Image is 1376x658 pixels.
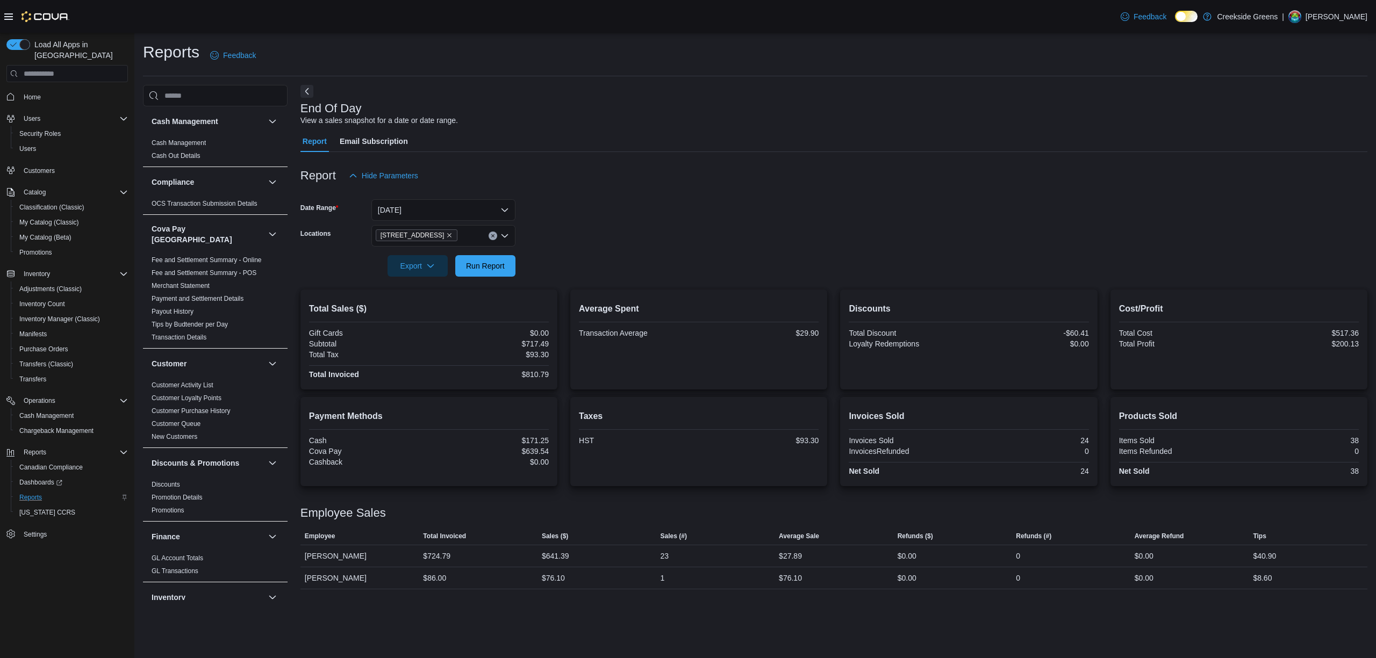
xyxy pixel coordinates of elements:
span: Customer Loyalty Points [152,394,221,402]
button: Manifests [11,327,132,342]
span: Classification (Classic) [19,203,84,212]
div: Items Refunded [1119,447,1237,455]
button: Security Roles [11,126,132,141]
a: Users [15,142,40,155]
div: Items Sold [1119,436,1237,445]
strong: Total Invoiced [309,370,359,379]
span: Canadian Compliance [15,461,128,474]
h3: End Of Day [300,102,362,115]
h3: Employee Sales [300,507,386,519]
button: Canadian Compliance [11,460,132,475]
a: Promotions [15,246,56,259]
button: Next [300,85,313,98]
div: View a sales snapshot for a date or date range. [300,115,458,126]
span: OCS Transaction Submission Details [152,199,257,208]
a: Security Roles [15,127,65,140]
button: Open list of options [500,232,509,240]
span: Manifests [19,330,47,338]
a: Cash Management [15,409,78,422]
h2: Discounts [849,302,1088,315]
span: Transaction Details [152,333,206,342]
div: $0.00 [1135,549,1153,562]
a: OCS Transaction Submission Details [152,200,257,207]
p: | [1282,10,1284,23]
span: Payout History [152,307,193,316]
div: Gift Cards [309,329,427,337]
span: Report [303,131,327,152]
a: Inventory Manager (Classic) [15,313,104,326]
p: Creekside Greens [1217,10,1278,23]
span: Users [19,144,36,153]
button: Customer [152,358,264,369]
span: Feedback [1134,11,1166,22]
span: Tips by Budtender per Day [152,320,228,329]
span: Transfers [19,375,46,384]
div: Cash Management [143,136,288,167]
a: Cash Out Details [152,152,200,160]
a: Tips by Budtender per Day [152,321,228,328]
button: Discounts & Promotions [266,457,279,469]
a: Fee and Settlement Summary - Online [152,256,262,264]
button: Adjustments (Classic) [11,281,132,297]
div: Cash [309,436,427,445]
span: Washington CCRS [15,506,128,519]
a: Inventory Count [15,298,69,310]
span: Sales ($) [542,532,568,540]
button: Settings [2,526,132,542]
button: Inventory [19,267,54,280]
button: Catalog [2,185,132,200]
h2: Taxes [579,410,819,423]
div: Discounts & Promotions [143,478,288,521]
span: Inventory [24,270,50,278]
div: Invoices Sold [849,436,966,445]
a: Transfers (Classic) [15,358,77,371]
span: My Catalog (Classic) [15,216,128,229]
button: Hide Parameters [345,165,422,186]
div: $40.90 [1253,549,1276,562]
button: Customer [266,357,279,370]
span: Promotion Details [152,493,203,502]
a: Payout History [152,308,193,315]
span: Reports [19,446,128,459]
div: $0.00 [431,329,549,337]
span: Tips [1253,532,1266,540]
h3: Finance [152,531,180,542]
h3: Discounts & Promotions [152,458,239,468]
a: Reports [15,491,46,504]
h2: Average Spent [579,302,819,315]
div: -$60.41 [971,329,1089,337]
a: Canadian Compliance [15,461,87,474]
h2: Total Sales ($) [309,302,549,315]
span: Operations [24,396,55,405]
button: My Catalog (Beta) [11,230,132,245]
strong: Net Sold [849,467,879,475]
div: Total Tax [309,350,427,359]
div: $86.00 [423,572,446,584]
button: Purchase Orders [11,342,132,357]
button: Transfers [11,372,132,387]
button: Clear input [489,232,497,240]
span: Adjustments (Classic) [15,283,128,295]
button: Export [388,255,448,277]
div: [PERSON_NAME] [300,567,419,589]
button: Classification (Classic) [11,200,132,215]
div: HST [579,436,697,445]
span: Run Report [466,261,505,271]
a: Transfers [15,373,51,386]
span: Cash Management [19,411,74,420]
span: Transfers [15,373,128,386]
div: $29.90 [701,329,819,337]
a: New Customers [152,433,197,440]
button: Transfers (Classic) [11,357,132,372]
span: Chargeback Management [19,426,94,435]
h3: Customer [152,358,187,369]
span: Catalog [24,188,46,197]
button: Inventory Count [11,297,132,312]
button: Inventory Manager (Classic) [11,312,132,327]
span: Home [24,93,41,102]
span: Customer Activity List [152,381,213,389]
span: Refunds (#) [1016,532,1051,540]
